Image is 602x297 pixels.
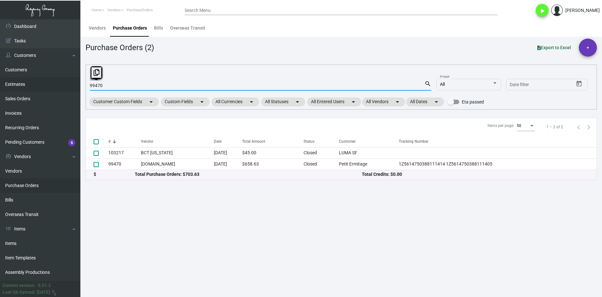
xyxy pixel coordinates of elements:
input: End date [535,82,566,87]
div: # [108,139,141,144]
span: All [440,82,445,87]
mat-icon: arrow_drop_down [433,98,440,106]
td: 1Z5614750388111414 1Z5614750388111405 [399,158,597,170]
div: [PERSON_NAME] [565,7,600,14]
div: Tracking Number [399,139,597,144]
i: play_arrow [538,7,546,15]
div: Status [304,139,339,144]
td: Closed [304,158,339,170]
mat-icon: arrow_drop_down [147,98,155,106]
div: Status [304,139,315,144]
img: admin@bootstrapmaster.com [551,4,563,16]
div: Total Purchase Orders: $703.63 [135,171,362,178]
div: Purchase Orders [113,25,147,32]
td: Closed [304,147,339,158]
td: $45.00 [242,147,303,158]
span: Eta passed [462,98,484,106]
button: Open calendar [574,79,584,89]
mat-icon: arrow_drop_down [350,98,357,106]
td: $658.63 [242,158,303,170]
div: Tracking Number [399,139,428,144]
mat-chip: All Dates [406,97,444,106]
mat-chip: All Vendors [362,97,405,106]
td: 99470 [108,158,141,170]
td: BCT [US_STATE] [141,147,214,158]
mat-chip: Custom Fields [161,97,210,106]
td: Petit Ermitage [339,158,399,170]
div: Vendor [141,139,214,144]
mat-icon: arrow_drop_down [198,98,206,106]
div: Bills [154,25,163,32]
span: Vendors [107,8,121,12]
mat-icon: arrow_drop_down [294,98,301,106]
span: 50 [517,123,521,128]
div: Total Credits: $0.00 [362,171,589,178]
div: # [108,139,111,144]
div: Total Amount [242,139,265,144]
div: Last Qb Synced: [DATE] [3,289,50,296]
span: Home [92,8,101,12]
div: Date [214,139,222,144]
mat-icon: arrow_drop_down [248,98,255,106]
div: 0.51.2 [38,282,51,289]
mat-icon: arrow_drop_down [394,98,401,106]
td: [DATE] [214,158,242,170]
span: Export to Excel [537,45,571,50]
td: [DATE] [214,147,242,158]
span: PurchaseOrders [127,8,153,12]
input: Start date [510,82,530,87]
i: Copy [94,69,99,76]
div: Items per page: [488,123,514,129]
div: 1 – 2 of 2 [546,124,563,130]
mat-chip: All Statuses [261,97,305,106]
mat-chip: All Currencies [212,97,259,106]
button: Export to Excel [532,42,576,53]
td: [DOMAIN_NAME] [141,158,214,170]
button: play_arrow [536,4,549,17]
div: Date [214,139,242,144]
div: Vendor [141,139,153,144]
td: 103217 [108,147,141,158]
div: Customer [339,139,356,144]
button: Previous page [573,122,584,132]
mat-select: Items per page: [517,124,535,128]
mat-icon: search [424,80,431,88]
div: Purchase Orders (2) [86,42,154,53]
mat-chip: All Entered Users [307,97,361,106]
div: Overseas Transit [170,25,205,32]
div: Total Amount [242,139,303,144]
div: Customer [339,139,399,144]
span: + [587,39,589,57]
mat-chip: Customer Custom Fields [89,97,159,106]
div: Current version: [3,282,35,289]
td: LUMA SF [339,147,399,158]
div: $ [94,171,135,178]
div: Vendors [89,25,106,32]
button: + [579,39,597,57]
button: Next page [584,122,594,132]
